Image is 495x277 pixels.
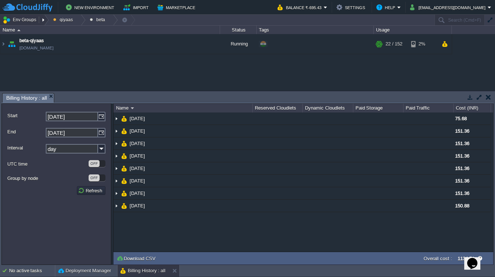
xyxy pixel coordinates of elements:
[129,140,146,147] a: [DATE]
[116,255,158,262] button: Download CSV
[303,104,353,112] div: Dynamic Cloudlets
[454,104,491,112] div: Cost (INR)
[131,107,134,109] img: AMDAwAAAACH5BAEAAAAALAAAAAABAAEAAAICRAEAOw==
[121,125,127,137] img: AMDAwAAAACH5BAEAAAAALAAAAAABAAEAAAICRAEAOw==
[455,166,469,171] span: 151.36
[7,174,88,182] label: Group by node
[129,153,146,159] a: [DATE]
[53,15,75,25] button: qiyaas
[354,104,403,112] div: Paid Storage
[113,162,119,174] img: AMDAwAAAACH5BAEAAAAALAAAAAABAAEAAAICRAEAOw==
[458,256,474,261] label: 1134.71
[455,116,467,121] span: 75.68
[113,175,119,187] img: AMDAwAAAACH5BAEAAAAALAAAAAABAAEAAAICRAEAOw==
[7,34,17,54] img: AMDAwAAAACH5BAEAAAAALAAAAAABAAEAAAICRAEAOw==
[113,150,119,162] img: AMDAwAAAACH5BAEAAAAALAAAAAABAAEAAAICRAEAOw==
[455,191,469,196] span: 151.36
[78,187,104,194] button: Refresh
[455,141,469,146] span: 151.36
[129,190,146,196] a: [DATE]
[121,175,127,187] img: AMDAwAAAACH5BAEAAAAALAAAAAABAAEAAAICRAEAOw==
[253,104,302,112] div: Reserved Cloudlets
[424,256,452,261] label: Overall cost :
[113,125,119,137] img: AMDAwAAAACH5BAEAAAAALAAAAAABAAEAAAICRAEAOw==
[3,3,52,12] img: CloudJiffy
[376,3,397,12] button: Help
[113,187,119,199] img: AMDAwAAAACH5BAEAAAAALAAAAAABAAEAAAICRAEAOw==
[9,265,55,277] div: No active tasks
[121,150,127,162] img: AMDAwAAAACH5BAEAAAAALAAAAAABAAEAAAICRAEAOw==
[129,115,146,122] a: [DATE]
[1,26,220,34] div: Name
[123,3,151,12] button: Import
[121,112,127,125] img: AMDAwAAAACH5BAEAAAAALAAAAAABAAEAAAICRAEAOw==
[129,128,146,134] a: [DATE]
[120,267,165,274] button: Billing History : all
[89,160,100,167] div: OFF
[129,203,146,209] a: [DATE]
[129,178,146,184] a: [DATE]
[455,178,469,184] span: 151.36
[121,162,127,174] img: AMDAwAAAACH5BAEAAAAALAAAAAABAAEAAAICRAEAOw==
[464,248,488,270] iframe: chat widget
[410,3,488,12] button: [EMAIL_ADDRESS][DOMAIN_NAME]
[121,137,127,149] img: AMDAwAAAACH5BAEAAAAALAAAAAABAAEAAAICRAEAOw==
[19,37,44,44] a: beta-qiyaas
[336,3,367,12] button: Settings
[278,3,324,12] button: Balance ₹-695.43
[7,144,45,152] label: Interval
[411,34,435,54] div: 2%
[114,104,252,112] div: Name
[129,165,146,171] a: [DATE]
[121,200,127,212] img: AMDAwAAAACH5BAEAAAAALAAAAAABAAEAAAICRAEAOw==
[113,137,119,149] img: AMDAwAAAACH5BAEAAAAALAAAAAABAAEAAAICRAEAOw==
[455,128,469,134] span: 151.36
[7,128,45,136] label: End
[257,26,373,34] div: Tags
[7,160,88,168] label: UTC time
[0,34,6,54] img: AMDAwAAAACH5BAEAAAAALAAAAAABAAEAAAICRAEAOw==
[7,112,45,119] label: Start
[113,112,119,125] img: AMDAwAAAACH5BAEAAAAALAAAAAABAAEAAAICRAEAOw==
[90,15,108,25] button: beta
[66,3,116,12] button: New Environment
[157,3,197,12] button: Marketplace
[3,15,39,25] button: Env Groups
[374,26,451,34] div: Usage
[121,187,127,199] img: AMDAwAAAACH5BAEAAAAALAAAAAABAAEAAAICRAEAOw==
[89,174,100,181] div: OFF
[19,44,53,52] a: [DOMAIN_NAME]
[404,104,453,112] div: Paid Traffic
[6,93,47,103] span: Billing History : all
[455,153,469,159] span: 151.36
[455,203,469,208] span: 150.88
[220,34,257,54] div: Running
[220,26,256,34] div: Status
[113,200,119,212] img: AMDAwAAAACH5BAEAAAAALAAAAAABAAEAAAICRAEAOw==
[58,267,111,274] button: Deployment Manager
[386,34,402,54] div: 22 / 152
[17,29,21,31] img: AMDAwAAAACH5BAEAAAAALAAAAAABAAEAAAICRAEAOw==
